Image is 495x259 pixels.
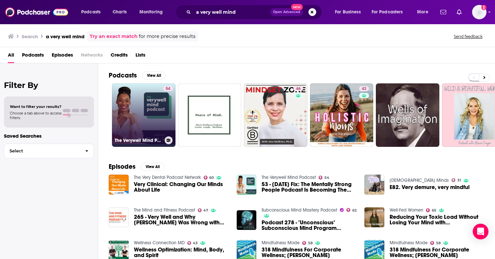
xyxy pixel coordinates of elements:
[237,210,257,230] img: Podcast 278 - "Unconscious" Subconscious Mind Program Uncovered & Still Alive & Well
[109,71,137,79] h2: Podcasts
[109,207,129,227] img: 265 - Very Well and Why Freud Was Wrong with Chana Studley
[367,7,412,17] button: open menu
[390,178,449,183] a: Messie Minds
[372,8,403,17] span: For Podcasters
[134,214,229,225] span: 265 - Very Well and Why [PERSON_NAME] Was Wrong with [PERSON_NAME]
[335,8,361,17] span: For Business
[10,104,62,109] span: Want to filter your results?
[390,247,485,258] a: 318 Mindfulness For Corporate Wellness; Teresa Przetocki
[46,33,84,40] h3: a very well mind
[293,86,303,91] a: 46
[308,242,313,245] span: 58
[451,178,461,182] a: 31
[142,72,166,79] button: View All
[262,240,300,246] a: Mindfulness Mode
[270,8,303,16] button: Open AdvancedNew
[324,176,329,179] span: 54
[135,7,171,17] button: open menu
[193,242,198,245] span: 43
[109,163,136,171] h2: Episodes
[359,86,369,91] a: 42
[417,8,428,17] span: More
[115,138,162,143] h3: The Verywell Mind Podcast
[273,10,300,14] span: Open Advanced
[457,179,461,182] span: 31
[319,176,329,180] a: 54
[473,224,488,239] div: Open Intercom Messenger
[52,50,73,63] a: Episodes
[166,86,170,92] span: 54
[134,181,229,193] a: Very Clinical: Changing Our Minds About Life
[436,242,441,245] span: 58
[109,71,166,79] a: PodcastsView All
[77,7,109,17] button: open menu
[310,83,374,147] a: 42
[187,241,198,245] a: 43
[4,80,94,90] h2: Filter By
[244,83,307,147] a: 46
[330,7,369,17] button: open menu
[452,34,485,39] button: Send feedback
[237,175,257,195] a: 53 - Friday Fix: The Mentally Strong People Podcast Is Becoming The Verywell Mind Podcast
[141,163,164,171] button: View All
[163,86,173,91] a: 54
[262,247,357,258] span: 318 Mindfulness For Corporate Wellness; [PERSON_NAME]
[81,50,103,63] span: Networks
[8,50,14,63] a: All
[10,111,62,120] span: Choose a tab above to access filters.
[262,181,357,193] a: 53 - Friday Fix: The Mentally Strong People Podcast Is Becoming The Verywell Mind Podcast
[198,208,209,212] a: 47
[302,241,313,245] a: 58
[262,220,357,231] a: Podcast 278 - "Unconscious" Subconscious Mind Program Uncovered & Still Alive & Well
[209,176,214,179] span: 60
[22,50,44,63] a: Podcasts
[352,209,357,212] span: 62
[4,144,94,158] button: Select
[364,175,384,195] img: E82. Very demure, very mindful
[412,7,436,17] button: open menu
[139,8,163,17] span: Monitoring
[134,207,195,213] a: The Mind and Fitness Podcast
[390,184,469,190] span: E82. Very demure, very mindful
[134,240,185,246] a: Wellness Connection MD
[113,8,127,17] span: Charts
[390,240,428,246] a: Mindfulness Mode
[472,5,486,19] button: Show profile menu
[109,175,129,195] img: Very Clinical: Changing Our Minds About Life
[262,181,357,193] span: 53 - [DATE] Fix: The Mentally Strong People Podcast Is Becoming The Verywell Mind Podcast
[136,50,145,63] span: Lists
[262,247,357,258] a: 318 Mindfulness For Corporate Wellness; Teresa Przetocki
[5,6,68,18] img: Podchaser - Follow, Share and Rate Podcasts
[390,247,485,258] span: 318 Mindfulness For Corporate Wellness; [PERSON_NAME]
[262,175,316,180] a: The Verywell Mind Podcast
[81,8,101,17] span: Podcasts
[111,50,128,63] a: Credits
[472,5,486,19] span: Logged in as catefess
[291,4,303,10] span: New
[390,214,485,225] span: Reducing Your Toxic Load Without Losing Your Mind with [PERSON_NAME] of Really Very Crunchy
[426,208,436,212] a: 65
[390,207,423,213] a: Well-Fed Women
[438,7,449,18] a: Show notifications dropdown
[112,83,175,147] a: 54The Verywell Mind Podcast
[390,214,485,225] a: Reducing Your Toxic Load Without Losing Your Mind with Emily Morrow of Really Very Crunchy
[134,247,229,258] a: Wellness Optimization: Mind, Body, and Spirit
[193,7,270,17] input: Search podcasts, credits, & more...
[109,163,164,171] a: EpisodesView All
[430,241,441,245] a: 58
[364,207,384,227] img: Reducing Your Toxic Load Without Losing Your Mind with Emily Morrow of Really Very Crunchy
[472,5,486,19] img: User Profile
[134,175,201,180] a: The Very Dental Podcast Network
[346,208,357,212] a: 62
[262,207,337,213] a: Subconscious Mind Mastery Podcast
